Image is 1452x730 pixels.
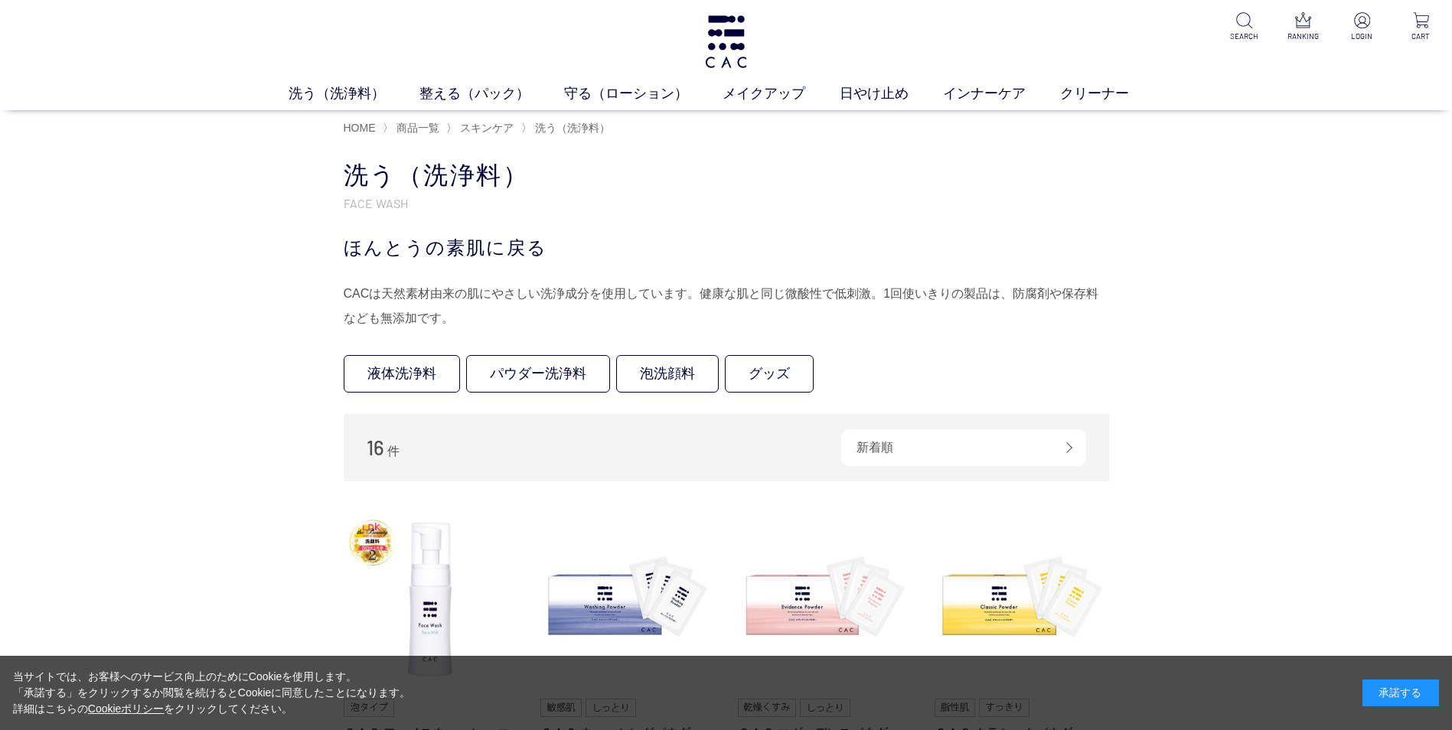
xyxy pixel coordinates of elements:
[1284,31,1322,42] p: RANKING
[535,122,610,134] span: 洗う（洗浄料）
[419,83,564,104] a: 整える（パック）
[344,159,1109,192] h1: 洗う（洗浄料）
[564,83,723,104] a: 守る（ローション）
[344,234,1109,262] div: ほんとうの素肌に戻る
[1225,12,1263,42] a: SEARCH
[344,282,1109,331] div: CACは天然素材由来の肌にやさしい洗浄成分を使用しています。健康な肌と同じ微酸性で低刺激。1回使いきりの製品は、防腐剤や保存料なども無添加です。
[1225,31,1263,42] p: SEARCH
[460,122,514,134] span: スキンケア
[344,512,518,686] img: ＣＡＣ フェイスウォッシュ エクストラマイルド
[344,355,460,393] a: 液体洗浄料
[383,121,443,135] li: 〉
[387,445,400,458] span: 件
[532,122,610,134] a: 洗う（洗浄料）
[396,122,439,134] span: 商品一覧
[367,435,384,459] span: 16
[393,122,439,134] a: 商品一覧
[1402,31,1440,42] p: CART
[1362,679,1439,706] div: 承諾する
[88,702,165,715] a: Cookieポリシー
[841,429,1086,466] div: 新着順
[703,15,749,68] img: logo
[1402,12,1440,42] a: CART
[616,355,719,393] a: 泡洗顔料
[540,512,715,686] img: ＣＡＣ ウォッシングパウダー
[1343,31,1381,42] p: LOGIN
[289,83,419,104] a: 洗う（洗浄料）
[446,121,517,135] li: 〉
[521,121,614,135] li: 〉
[13,669,411,717] div: 当サイトでは、お客様へのサービス向上のためにCookieを使用します。 「承諾する」をクリックするか閲覧を続けるとCookieに同意したことになります。 詳細はこちらの をクリックしてください。
[457,122,514,134] a: スキンケア
[943,83,1060,104] a: インナーケア
[935,512,1109,686] img: ＣＡＣ クラシックパウダー
[466,355,610,393] a: パウダー洗浄料
[738,512,912,686] img: ＣＡＣ エヴィデンスパウダー
[725,355,814,393] a: グッズ
[840,83,943,104] a: 日やけ止め
[1343,12,1381,42] a: LOGIN
[344,195,1109,211] p: FACE WASH
[1060,83,1163,104] a: クリーナー
[723,83,840,104] a: メイクアップ
[344,122,376,134] a: HOME
[1284,12,1322,42] a: RANKING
